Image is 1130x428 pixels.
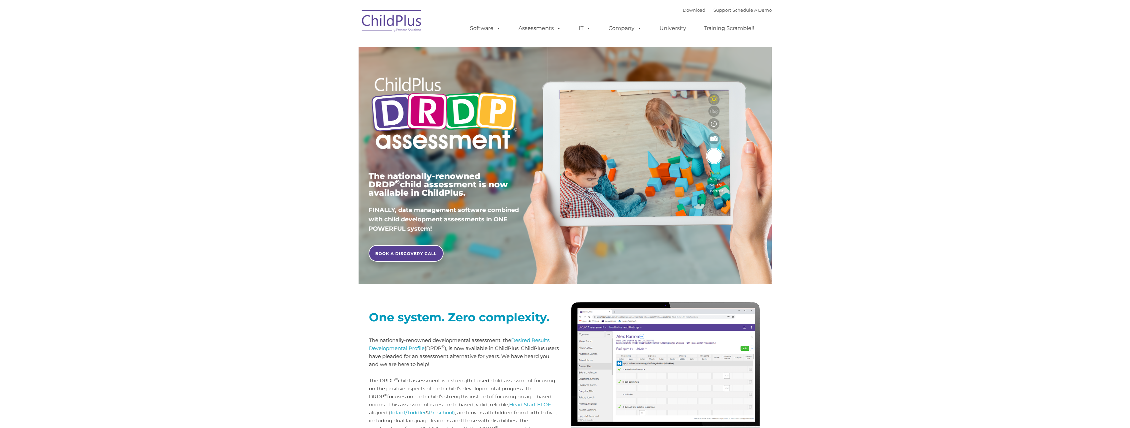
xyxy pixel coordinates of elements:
a: IT [572,22,597,35]
img: ChildPlus by Procare Solutions [359,5,425,39]
img: Copyright - DRDP Logo Light [369,68,520,160]
a: Training Scramble!! [697,22,761,35]
a: University [653,22,693,35]
a: Support [713,7,731,13]
sup: © [395,377,398,381]
a: Schedule A Demo [732,7,772,13]
span: The nationally-renowned DRDP child assessment is now available in ChildPlus. [369,171,508,198]
strong: One system. Zero complexity. [369,310,550,324]
sup: © [384,393,387,397]
a: Download [683,7,705,13]
a: Preschool) [429,409,455,416]
p: The nationally-renowned developmental assessment, the (DRDP ), is now available in ChildPlus. Chi... [369,336,560,368]
span: FINALLY, data management software combined with child development assessments in ONE POWERFUL sys... [369,206,519,232]
a: Infant/Toddler [391,409,426,416]
a: BOOK A DISCOVERY CALL [369,245,444,262]
a: Assessments [512,22,568,35]
a: Desired Results Developmental Profile [369,337,550,351]
a: Head Start ELOF [509,401,551,408]
sup: © [442,344,445,349]
font: | [683,7,772,13]
a: Company [602,22,648,35]
sup: © [395,178,400,186]
a: Software [463,22,508,35]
